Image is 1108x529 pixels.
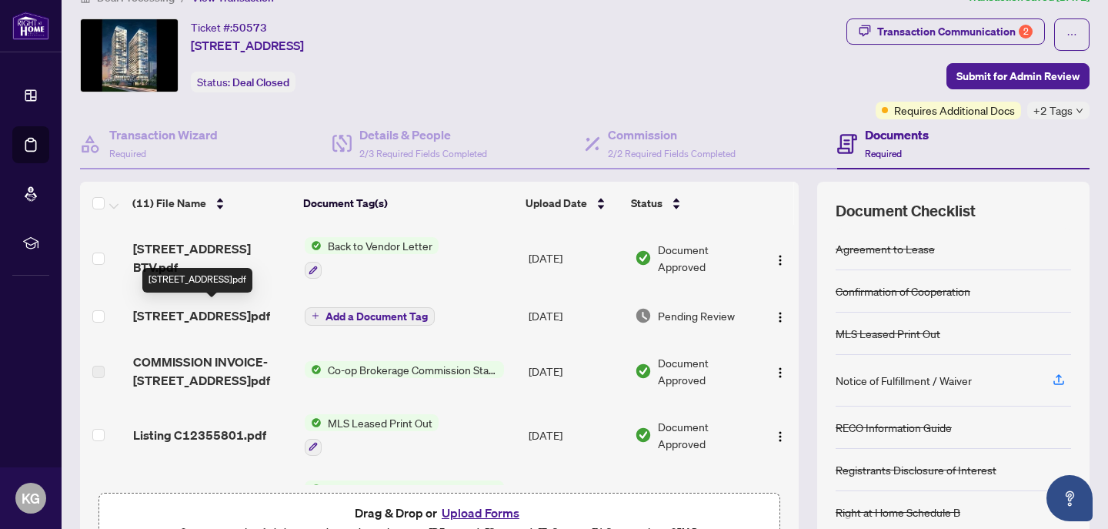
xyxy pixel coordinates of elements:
span: KG [22,487,40,509]
span: Document Approved [658,241,755,275]
h4: Details & People [359,126,487,144]
span: Document Approved [658,484,755,517]
span: Status [631,195,662,212]
span: Drag & Drop or [355,503,524,523]
span: ellipsis [1066,29,1077,40]
button: Add a Document Tag [305,306,435,326]
span: 2/3 Required Fields Completed [359,148,487,159]
img: Document Status [635,249,652,266]
span: plus [312,312,319,320]
img: IMG-C12355801_1.jpg [81,19,178,92]
span: Back to Vendor Letter [322,237,439,254]
div: MLS Leased Print Out [836,325,940,342]
button: Status IconCo-op Brokerage Commission Statement [305,361,504,378]
div: 2 [1019,25,1033,39]
span: Deal Closed [232,75,289,89]
div: RECO Information Guide [836,419,952,436]
img: logo [12,12,49,40]
td: [DATE] [522,340,629,402]
button: Add a Document Tag [305,307,435,326]
span: Document Checklist [836,200,976,222]
span: Document Approved [658,418,755,452]
button: Submit for Admin Review [946,63,1090,89]
img: Logo [774,367,786,379]
div: Right at Home Schedule B [836,504,960,521]
img: Status Icon [305,480,322,497]
span: Required [109,148,146,159]
img: Document Status [635,363,652,380]
button: Status IconMLS Leased Print Out [305,414,439,456]
h4: Transaction Wizard [109,126,218,144]
img: Logo [774,311,786,323]
span: Co-op Brokerage Commission Statement [322,361,504,378]
span: Listing C12355801.pdf [133,426,266,444]
button: Logo [768,303,793,328]
div: Status: [191,72,295,92]
span: [STREET_ADDRESS]pdf [133,306,270,325]
img: Status Icon [305,414,322,431]
div: Transaction Communication [877,19,1033,44]
span: 2/2 Required Fields Completed [608,148,736,159]
button: Status IconBack to Vendor Letter [305,237,439,279]
span: down [1076,107,1083,115]
span: Required [865,148,902,159]
div: Registrants Disclosure of Interest [836,461,996,478]
td: [DATE] [522,402,629,468]
th: Upload Date [519,182,625,225]
span: Submit for Admin Review [956,64,1080,89]
span: Requires Additional Docs [894,102,1015,119]
div: Agreement to Lease [836,240,935,257]
th: Status [625,182,756,225]
span: Disclosure [STREET_ADDRESS]pdf [133,482,292,519]
div: Notice of Fulfillment / Waiver [836,372,972,389]
img: Status Icon [305,237,322,254]
img: Document Status [635,307,652,324]
span: +2 Tags [1033,102,1073,119]
span: Document Approved [658,354,755,388]
img: Logo [774,254,786,266]
span: 50573 [232,21,267,35]
td: [DATE] [522,225,629,291]
span: (11) File Name [132,195,206,212]
button: Status Icon161 Registrant Disclosure of Interest - Disposition ofProperty [305,480,504,522]
img: Logo [774,430,786,443]
button: Open asap [1046,475,1093,521]
span: [STREET_ADDRESS] BTV.pdf [133,239,292,276]
button: Logo [768,423,793,447]
th: (11) File Name [126,182,297,225]
button: Transaction Communication2 [846,18,1045,45]
th: Document Tag(s) [297,182,519,225]
span: MLS Leased Print Out [322,414,439,431]
button: Logo [768,359,793,383]
span: Upload Date [526,195,587,212]
div: Confirmation of Cooperation [836,283,970,300]
img: Document Status [635,427,652,444]
h4: Commission [608,126,736,144]
span: COMMISSION INVOICE-[STREET_ADDRESS]pdf [133,353,292,390]
span: [STREET_ADDRESS] [191,36,304,55]
div: Ticket #: [191,18,267,36]
img: Status Icon [305,361,322,378]
button: Upload Forms [437,503,524,523]
button: Logo [768,246,793,270]
h4: Documents [865,126,929,144]
span: 161 Registrant Disclosure of Interest - Disposition ofProperty [322,480,504,497]
span: Pending Review [658,307,735,324]
div: [STREET_ADDRESS]pdf [142,268,252,293]
span: Add a Document Tag [325,311,428,322]
td: [DATE] [522,291,629,340]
